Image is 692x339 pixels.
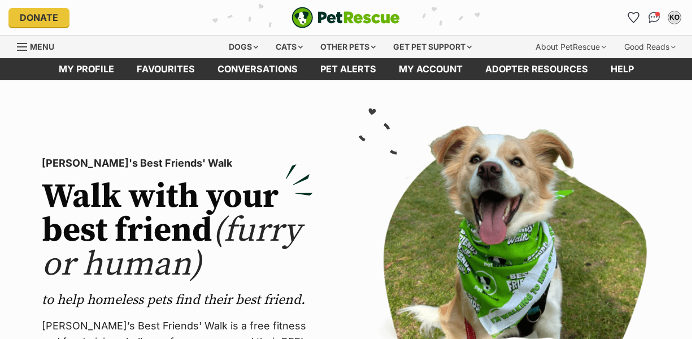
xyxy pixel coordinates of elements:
[665,8,684,27] button: My account
[291,7,400,28] a: PetRescue
[8,8,69,27] a: Donate
[47,58,125,80] a: My profile
[206,58,309,80] a: conversations
[42,155,313,171] p: [PERSON_NAME]'s Best Friends' Walk
[42,180,313,282] h2: Walk with your best friend
[42,291,313,309] p: to help homeless pets find their best friend.
[385,36,480,58] div: Get pet support
[388,58,474,80] a: My account
[268,36,311,58] div: Cats
[309,58,388,80] a: Pet alerts
[616,36,684,58] div: Good Reads
[474,58,599,80] a: Adopter resources
[625,8,643,27] a: Favourites
[125,58,206,80] a: Favourites
[221,36,266,58] div: Dogs
[625,8,684,27] ul: Account quick links
[42,210,301,286] span: (furry or human)
[669,12,680,23] div: KO
[312,36,384,58] div: Other pets
[30,42,54,51] span: Menu
[528,36,614,58] div: About PetRescue
[291,7,400,28] img: logo-e224e6f780fb5917bec1dbf3a21bbac754714ae5b6737aabdf751b685950b380.svg
[645,8,663,27] a: Conversations
[649,12,660,23] img: chat-41dd97257d64d25036548639549fe6c8038ab92f7586957e7f3b1b290dea8141.svg
[17,36,62,56] a: Menu
[599,58,645,80] a: Help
